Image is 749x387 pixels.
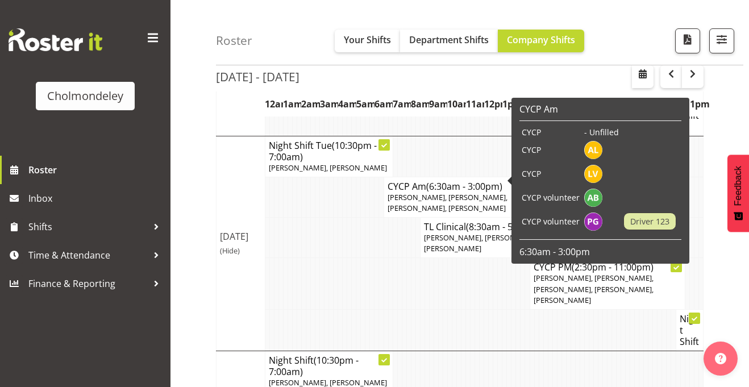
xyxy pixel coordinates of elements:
[519,103,681,115] h6: CYCP Am
[269,139,377,163] span: (10:30pm - 7:00am)
[424,221,572,232] h4: TL Clinical
[447,91,465,117] th: 10am
[216,69,299,84] h2: [DATE] - [DATE]
[466,220,542,233] span: (8:30am - 5:00pm)
[374,91,393,117] th: 6am
[685,91,703,117] th: 11pm
[727,155,749,232] button: Feedback - Show survey
[519,245,681,258] p: 6:30am - 3:00pm
[320,91,338,117] th: 3am
[584,165,602,183] img: lynne-veal6958.jpg
[28,275,148,292] span: Finance & Reporting
[519,210,582,234] td: CYCP volunteer
[217,136,265,351] td: [DATE]
[269,140,389,163] h4: Night Shift Tue
[388,192,507,213] span: [PERSON_NAME], [PERSON_NAME], [PERSON_NAME], [PERSON_NAME]
[356,91,374,117] th: 5am
[632,65,654,88] button: Select a specific date within the roster.
[667,91,685,117] th: 10pm
[709,28,734,53] button: Filter Shifts
[265,91,283,117] th: 12am
[429,91,447,117] th: 9am
[539,91,557,117] th: 3pm
[28,161,165,178] span: Roster
[519,138,582,162] td: CYCP
[584,141,602,159] img: alexandra-landolt11436.jpg
[301,91,319,117] th: 2am
[675,28,700,53] button: Download a PDF of the roster according to the set date range.
[216,34,252,47] h4: Roster
[269,354,359,378] span: (10:30pm - 7:00am)
[630,215,669,228] span: Driver 123
[519,186,582,210] td: CYCP volunteer
[715,353,726,364] img: help-xxl-2.png
[426,180,502,193] span: (6:30am - 3:00pm)
[502,91,521,117] th: 1pm
[28,218,148,235] span: Shifts
[409,34,489,46] span: Department Shifts
[484,91,502,117] th: 12pm
[680,313,700,347] h4: Night Shift
[584,127,619,138] span: - Unfilled
[28,247,148,264] span: Time & Attendance
[534,273,654,305] span: [PERSON_NAME], [PERSON_NAME], [PERSON_NAME], [PERSON_NAME], [PERSON_NAME]
[335,30,400,52] button: Your Shifts
[400,30,498,52] button: Department Shifts
[648,91,667,117] th: 9pm
[521,91,539,117] th: 2pm
[466,91,484,117] th: 11am
[220,245,240,256] span: (Hide)
[411,91,429,117] th: 8am
[584,189,602,207] img: amelie-brandt11629.jpg
[424,232,544,253] span: [PERSON_NAME], [PERSON_NAME], [PERSON_NAME]
[534,261,681,273] h4: CYCP PM
[575,91,593,117] th: 5pm
[519,162,582,186] td: CYCP
[572,261,654,273] span: (2:30pm - 11:00pm)
[28,190,165,207] span: Inbox
[269,355,389,377] h4: Night Shift
[612,91,630,117] th: 7pm
[733,166,743,206] span: Feedback
[519,127,582,138] td: CYCP
[344,34,391,46] span: Your Shifts
[630,91,648,117] th: 8pm
[584,213,602,231] img: philippa-grace11628.jpg
[388,181,535,192] h4: CYCP Am
[269,163,387,173] span: [PERSON_NAME], [PERSON_NAME]
[9,28,102,51] img: Rosterit website logo
[593,91,611,117] th: 6pm
[557,91,575,117] th: 4pm
[338,91,356,117] th: 4am
[498,30,584,52] button: Company Shifts
[283,91,301,117] th: 1am
[393,91,411,117] th: 7am
[507,34,575,46] span: Company Shifts
[47,88,123,105] div: Cholmondeley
